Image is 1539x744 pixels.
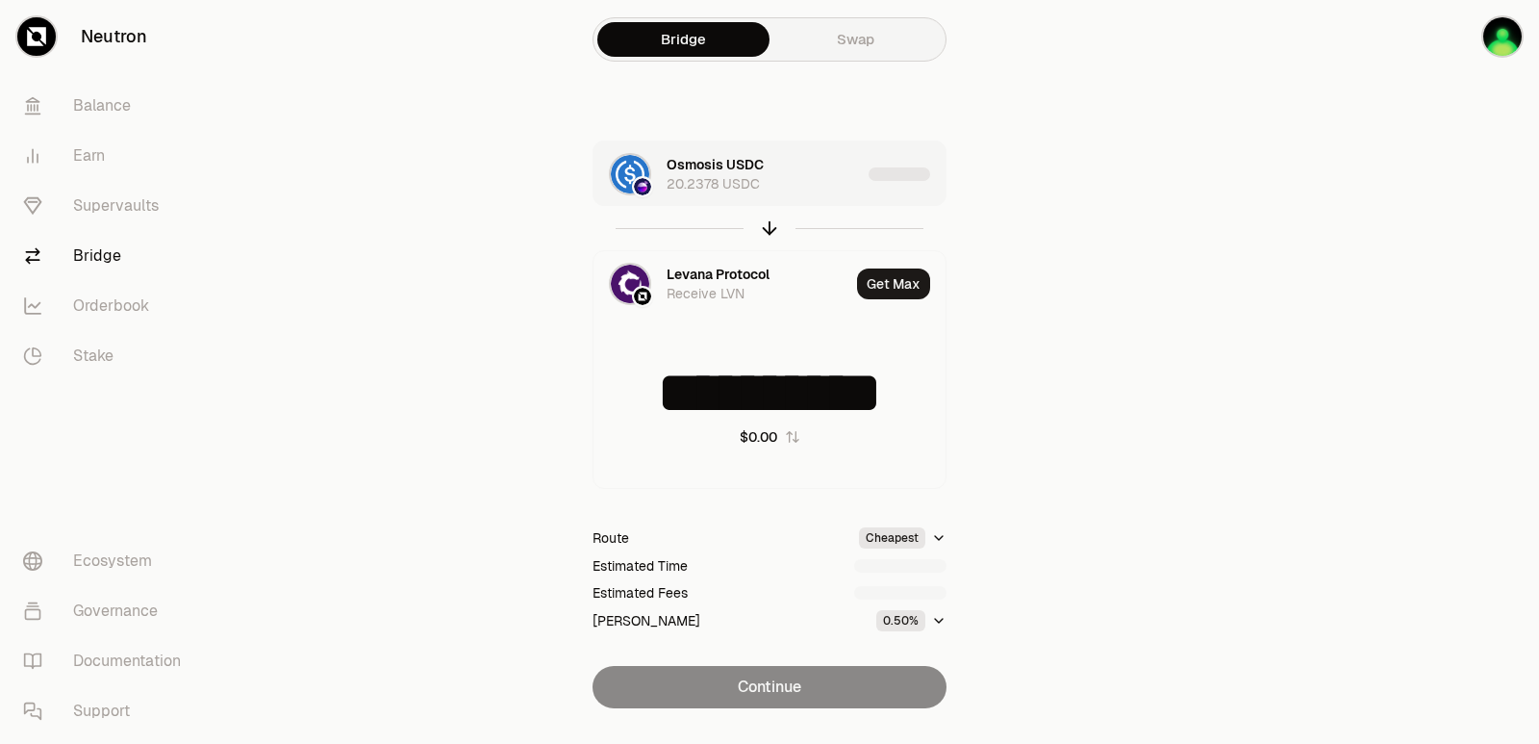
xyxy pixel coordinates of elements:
img: Osmosis Logo [634,178,651,195]
div: Levana Protocol [667,265,769,284]
a: Bridge [8,231,208,281]
div: 20.2378 USDC [667,174,760,193]
button: USDC LogoOsmosis LogoOsmosis USDC20.2378 USDC [593,141,946,207]
a: Support [8,686,208,736]
img: Neutron Logo [634,288,651,305]
button: 0.50% [876,610,946,631]
div: Estimated Fees [593,583,688,603]
a: Orderbook [8,281,208,331]
div: Receive LVN [667,284,744,303]
a: Earn [8,131,208,181]
div: Cheapest [859,527,925,549]
img: LVN Logo [611,265,649,303]
a: Supervaults [8,181,208,231]
button: Cheapest [859,527,946,549]
a: Bridge [597,22,769,57]
a: Balance [8,81,208,131]
a: Ecosystem [8,536,208,586]
a: Swap [769,22,942,57]
div: USDC LogoOsmosis LogoOsmosis USDC20.2378 USDC [593,141,861,207]
div: LVN LogoNeutron LogoLevana ProtocolReceive LVN [593,251,849,317]
div: $0.00 [740,427,777,447]
img: USDC Logo [611,155,649,193]
div: Osmosis USDC [667,155,764,174]
button: Get Max [857,269,930,299]
div: Route [593,528,629,548]
div: [PERSON_NAME] [593,611,700,630]
button: $0.00 [740,427,800,447]
img: sandy mercy [1483,17,1522,56]
a: Stake [8,331,208,381]
div: Estimated Time [593,556,688,576]
a: Documentation [8,636,208,686]
a: Governance [8,586,208,636]
div: 0.50% [876,610,925,631]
